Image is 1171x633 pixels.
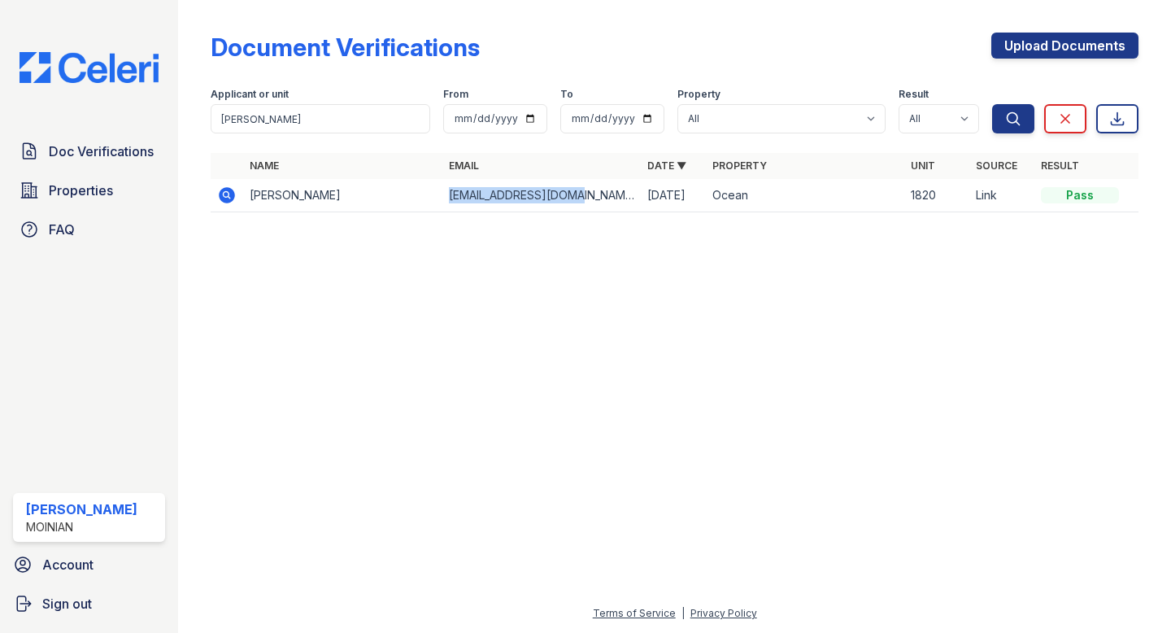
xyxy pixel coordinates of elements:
[706,179,904,212] td: Ocean
[677,88,720,101] label: Property
[690,607,757,619] a: Privacy Policy
[49,142,154,161] span: Doc Verifications
[712,159,767,172] a: Property
[991,33,1138,59] a: Upload Documents
[26,519,137,535] div: Moinian
[7,587,172,620] a: Sign out
[42,594,92,613] span: Sign out
[250,159,279,172] a: Name
[641,179,706,212] td: [DATE]
[13,135,165,168] a: Doc Verifications
[211,33,480,62] div: Document Verifications
[7,548,172,581] a: Account
[899,88,929,101] label: Result
[593,607,676,619] a: Terms of Service
[976,159,1017,172] a: Source
[904,179,969,212] td: 1820
[681,607,685,619] div: |
[1041,159,1079,172] a: Result
[560,88,573,101] label: To
[443,88,468,101] label: From
[647,159,686,172] a: Date ▼
[7,52,172,83] img: CE_Logo_Blue-a8612792a0a2168367f1c8372b55b34899dd931a85d93a1a3d3e32e68fde9ad4.png
[1041,187,1119,203] div: Pass
[449,159,479,172] a: Email
[211,88,289,101] label: Applicant or unit
[13,213,165,246] a: FAQ
[243,179,442,212] td: [PERSON_NAME]
[49,181,113,200] span: Properties
[911,159,935,172] a: Unit
[49,220,75,239] span: FAQ
[211,104,430,133] input: Search by name, email, or unit number
[42,555,94,574] span: Account
[442,179,641,212] td: [EMAIL_ADDRESS][DOMAIN_NAME]
[969,179,1034,212] td: Link
[13,174,165,207] a: Properties
[26,500,137,519] div: [PERSON_NAME]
